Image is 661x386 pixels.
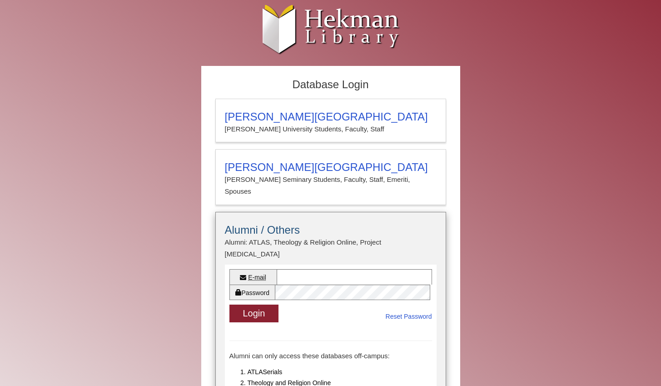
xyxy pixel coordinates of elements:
[215,149,446,205] a: [PERSON_NAME][GEOGRAPHIC_DATA][PERSON_NAME] Seminary Students, Faculty, Staff, Emeriti, Spouses
[248,366,432,378] li: ATLASerials
[215,99,446,142] a: [PERSON_NAME][GEOGRAPHIC_DATA][PERSON_NAME] University Students, Faculty, Staff
[229,350,432,362] p: Alumni can only access these databases off-campus:
[248,274,266,281] abbr: E-mail or username
[211,75,451,94] h2: Database Login
[225,236,437,261] p: Alumni: ATLAS, Theology & Religion Online, Project [MEDICAL_DATA]
[225,174,437,198] p: [PERSON_NAME] Seminary Students, Faculty, Staff, Emeriti, Spouses
[225,123,437,135] p: [PERSON_NAME] University Students, Faculty, Staff
[225,224,437,236] h3: Alumni / Others
[225,224,437,261] summary: Alumni / OthersAlumni: ATLAS, Theology & Religion Online, Project [MEDICAL_DATA]
[225,161,437,174] h3: [PERSON_NAME][GEOGRAPHIC_DATA]
[225,110,437,123] h3: [PERSON_NAME][GEOGRAPHIC_DATA]
[229,285,275,300] label: Password
[229,305,279,322] button: Login
[386,311,432,322] a: Reset Password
